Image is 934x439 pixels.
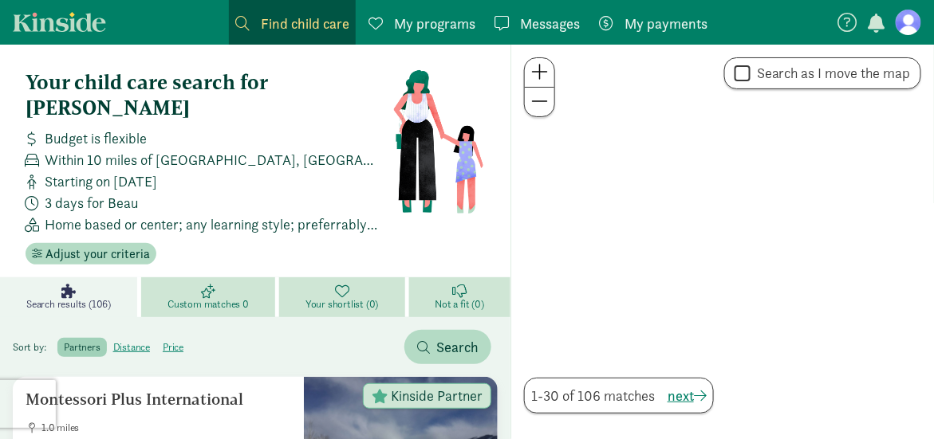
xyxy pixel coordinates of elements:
label: distance [107,338,156,357]
h4: Your child care search for [PERSON_NAME] [26,70,393,121]
span: Custom matches 0 [167,298,249,311]
span: Search [436,336,479,358]
span: 1.0 miles [41,421,291,434]
span: Kinside Partner [391,389,483,403]
span: Adjust your criteria [45,245,150,264]
span: Within 10 miles of [GEOGRAPHIC_DATA], [GEOGRAPHIC_DATA] [45,149,380,171]
span: My payments [625,13,707,34]
a: Custom matches 0 [141,277,279,317]
span: Messages [520,13,580,34]
span: Search results (106) [26,298,111,311]
span: 3 days for Beau [45,192,138,214]
h5: Montessori Plus International [26,390,291,409]
button: Adjust your criteria [26,243,156,265]
a: Not a fit (0) [409,277,511,317]
span: 1-30 of 106 matches [531,385,655,406]
a: Kinside [13,12,106,32]
label: price [156,338,190,357]
span: Not a fit (0) [435,298,484,311]
span: Home based or center; any learning style; preferrably: part time. [45,214,380,235]
label: Search as I move the map [751,64,911,83]
span: Sort by: [13,340,55,354]
span: My programs [394,13,475,34]
a: Your shortlist (0) [279,277,409,317]
span: Find child care [261,13,349,34]
span: Starting on [DATE] [45,171,157,192]
label: partners [57,338,106,357]
button: next [668,385,707,406]
span: Your shortlist (0) [305,298,378,311]
span: Budget is flexible [45,127,147,149]
button: Search [404,330,491,364]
